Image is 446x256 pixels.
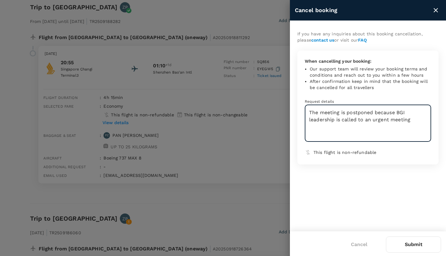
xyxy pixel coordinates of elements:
[313,149,431,155] p: This flight is non-refundable
[358,38,366,43] a: FAQ
[431,5,441,16] button: close
[297,31,423,43] span: If you have any inquiries about this booking cancellation, please or visit our
[295,6,431,15] div: Cancel booking
[342,237,376,252] button: Cancel
[310,78,431,91] li: After confirmation keep in mind that the booking will be cancelled for all travellers
[305,58,431,64] p: When cancelling your booking:
[310,66,431,78] li: Our support team will review your booking terms and conditions and reach out to you within a few ...
[311,38,334,43] a: contact us
[386,236,441,253] button: Submit
[305,99,334,104] span: Request details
